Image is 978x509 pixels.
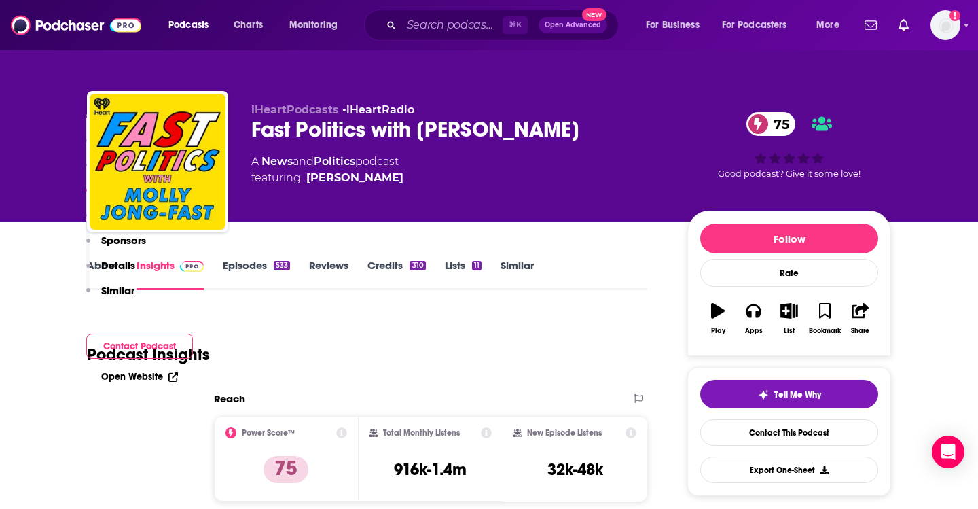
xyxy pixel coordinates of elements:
button: open menu [713,14,807,36]
div: Bookmark [809,327,841,335]
input: Search podcasts, credits, & more... [401,14,503,36]
div: Apps [745,327,763,335]
h3: 32k-48k [547,459,603,480]
button: Show profile menu [930,10,960,40]
a: Charts [225,14,271,36]
span: New [582,8,606,21]
button: Export One-Sheet [700,457,878,483]
span: Monitoring [289,16,338,35]
h3: 916k-1.4m [394,459,467,480]
a: Molly Jong-Fast [306,170,403,186]
button: Share [843,294,878,343]
a: iHeartRadio [346,103,414,116]
button: Contact Podcast [86,334,193,359]
div: Play [711,327,725,335]
span: Charts [234,16,263,35]
div: List [784,327,795,335]
button: Apps [736,294,771,343]
span: 75 [760,112,796,136]
a: Open Website [101,371,178,383]
button: open menu [636,14,717,36]
span: • [342,103,414,116]
a: Episodes533 [223,259,290,290]
span: Tell Me Why [774,389,821,400]
button: List [772,294,807,343]
div: Open Intercom Messenger [932,436,964,468]
span: For Business [646,16,700,35]
h2: Total Monthly Listens [383,428,460,438]
a: Politics [314,155,355,168]
button: open menu [807,14,856,36]
span: and [293,155,314,168]
p: Details [101,259,135,272]
p: Similar [101,284,134,297]
img: Podchaser - Follow, Share and Rate Podcasts [11,12,141,38]
h2: New Episode Listens [527,428,602,438]
a: Similar [501,259,534,290]
img: Fast Politics with Molly Jong-Fast [90,94,225,230]
span: iHeartPodcasts [251,103,339,116]
div: 310 [410,261,425,270]
span: Good podcast? Give it some love! [718,169,861,179]
a: 75 [746,112,796,136]
div: 75Good podcast? Give it some love! [687,103,891,188]
a: Show notifications dropdown [893,14,914,37]
span: Logged in as anyalola [930,10,960,40]
div: Rate [700,259,878,287]
div: Share [851,327,869,335]
div: 533 [274,261,290,270]
div: A podcast [251,154,403,186]
span: ⌘ K [503,16,528,34]
p: 75 [264,456,308,483]
a: Reviews [309,259,348,290]
a: Credits310 [367,259,425,290]
span: featuring [251,170,403,186]
div: 11 [472,261,482,270]
button: open menu [280,14,355,36]
img: User Profile [930,10,960,40]
a: Contact This Podcast [700,419,878,446]
button: Follow [700,224,878,253]
span: For Podcasters [722,16,787,35]
a: Lists11 [445,259,482,290]
span: Podcasts [168,16,209,35]
span: Open Advanced [545,22,601,29]
img: tell me why sparkle [758,389,769,400]
svg: Add a profile image [949,10,960,21]
button: tell me why sparkleTell Me Why [700,380,878,408]
button: open menu [159,14,226,36]
button: Similar [86,284,134,309]
div: Search podcasts, credits, & more... [377,10,632,41]
a: News [261,155,293,168]
button: Open AdvancedNew [539,17,607,33]
h2: Power Score™ [242,428,295,438]
a: Show notifications dropdown [859,14,882,37]
span: More [816,16,839,35]
button: Details [86,259,135,284]
h2: Reach [214,392,245,405]
button: Play [700,294,736,343]
button: Bookmark [807,294,842,343]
